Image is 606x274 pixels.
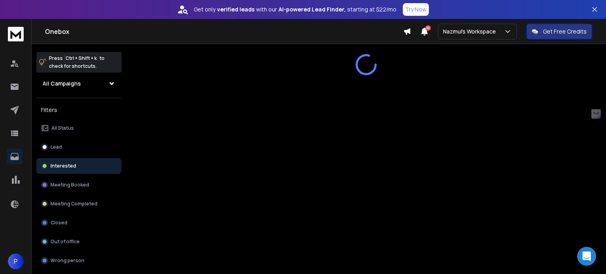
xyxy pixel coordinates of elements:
span: 50 [425,25,431,31]
button: Out of office [36,234,122,250]
button: Meeting Booked [36,177,122,193]
h1: All Campaigns [43,80,81,88]
strong: verified leads [217,6,254,13]
h1: Onebox [45,27,403,36]
button: All Campaigns [36,76,122,91]
p: Meeting Booked [50,182,89,188]
button: P [8,253,24,269]
span: Ctrl + Shift + k [64,54,98,63]
button: Wrong person [36,253,122,268]
img: logo [8,27,24,41]
button: Interested [36,158,122,174]
p: Press to check for shortcuts. [49,54,105,70]
p: Closed [50,220,67,226]
p: Try Now [405,6,426,13]
p: Get only with our starting at $22/mo [194,6,397,13]
button: Get Free Credits [526,24,592,39]
div: Open Intercom Messenger [577,247,596,266]
button: All Status [36,120,122,136]
p: Wrong person [50,257,84,264]
p: Lead [50,144,62,150]
p: Meeting Completed [50,201,97,207]
p: Nazmul's Workspace [443,28,499,35]
button: Meeting Completed [36,196,122,212]
p: Out of office [50,239,80,245]
h3: Filters [36,104,122,116]
button: Closed [36,215,122,231]
p: Interested [50,163,76,169]
button: Try Now [403,3,429,16]
button: Lead [36,139,122,155]
strong: AI-powered Lead Finder, [279,6,346,13]
p: Get Free Credits [543,28,587,35]
p: All Status [51,125,74,131]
